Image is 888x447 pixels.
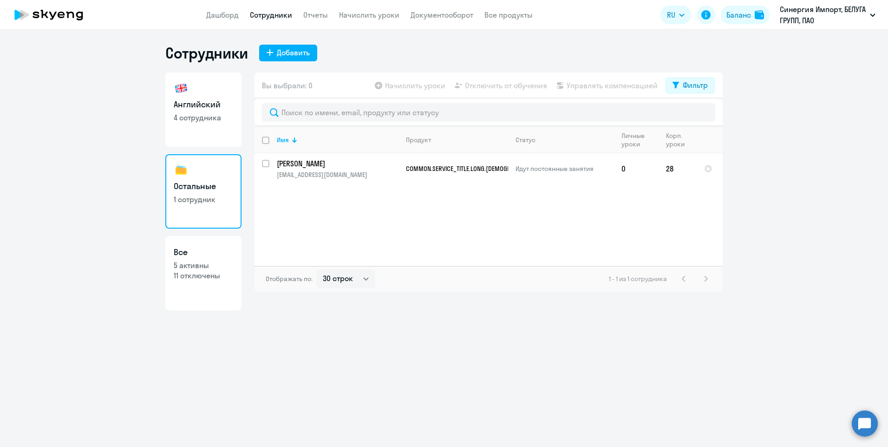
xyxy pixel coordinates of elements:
[621,131,650,148] div: Личные уроки
[206,10,239,20] a: Дашборд
[174,180,233,192] h3: Остальные
[277,136,289,144] div: Имя
[660,6,691,24] button: RU
[665,77,715,94] button: Фильтр
[609,275,667,283] span: 1 - 1 из 1 сотрудника
[406,164,545,173] span: COMMON.SERVICE_TITLE.LONG.[DEMOGRAPHIC_DATA]
[174,270,233,281] p: 11 отключены
[262,80,313,91] span: Вы выбрали: 0
[406,136,508,144] div: Продукт
[165,236,242,310] a: Все5 активны11 отключены
[659,153,697,184] td: 28
[259,45,317,61] button: Добавить
[277,136,398,144] div: Имя
[516,136,535,144] div: Статус
[174,112,233,123] p: 4 сотрудника
[262,103,715,122] input: Поиск по имени, email, продукту или статусу
[780,4,866,26] p: Синергия Импорт, БЕЛУГА ГРУПП, ПАО
[266,275,313,283] span: Отображать по:
[277,158,398,169] p: [PERSON_NAME]
[484,10,533,20] a: Все продукты
[250,10,292,20] a: Сотрудники
[614,153,659,184] td: 0
[666,131,688,148] div: Корп. уроки
[174,246,233,258] h3: Все
[516,164,614,173] p: Идут постоянные занятия
[775,4,880,26] button: Синергия Импорт, БЕЛУГА ГРУПП, ПАО
[621,131,658,148] div: Личные уроки
[174,163,189,177] img: others
[174,81,189,96] img: english
[277,171,398,179] p: [EMAIL_ADDRESS][DOMAIN_NAME]
[174,194,233,204] p: 1 сотрудник
[277,158,398,179] a: [PERSON_NAME][EMAIL_ADDRESS][DOMAIN_NAME]
[339,10,399,20] a: Начислить уроки
[174,260,233,270] p: 5 активны
[174,99,233,111] h3: Английский
[303,10,328,20] a: Отчеты
[411,10,473,20] a: Документооборот
[683,79,708,91] div: Фильтр
[666,131,696,148] div: Корп. уроки
[516,136,614,144] div: Статус
[165,72,242,147] a: Английский4 сотрудника
[755,10,764,20] img: balance
[165,44,248,62] h1: Сотрудники
[165,154,242,229] a: Остальные1 сотрудник
[721,6,770,24] button: Балансbalance
[726,9,751,20] div: Баланс
[667,9,675,20] span: RU
[406,136,431,144] div: Продукт
[277,47,310,58] div: Добавить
